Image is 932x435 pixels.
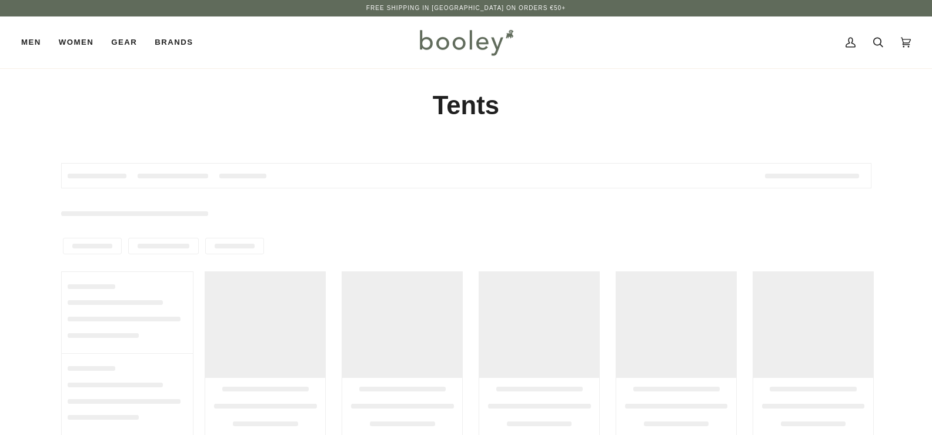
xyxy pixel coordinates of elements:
[102,16,146,68] a: Gear
[21,36,41,48] span: Men
[415,25,517,59] img: Booley
[50,16,102,68] a: Women
[59,36,93,48] span: Women
[61,89,871,122] h1: Tents
[111,36,137,48] span: Gear
[155,36,193,48] span: Brands
[366,4,566,13] p: Free Shipping in [GEOGRAPHIC_DATA] on Orders €50+
[21,16,50,68] a: Men
[146,16,202,68] a: Brands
